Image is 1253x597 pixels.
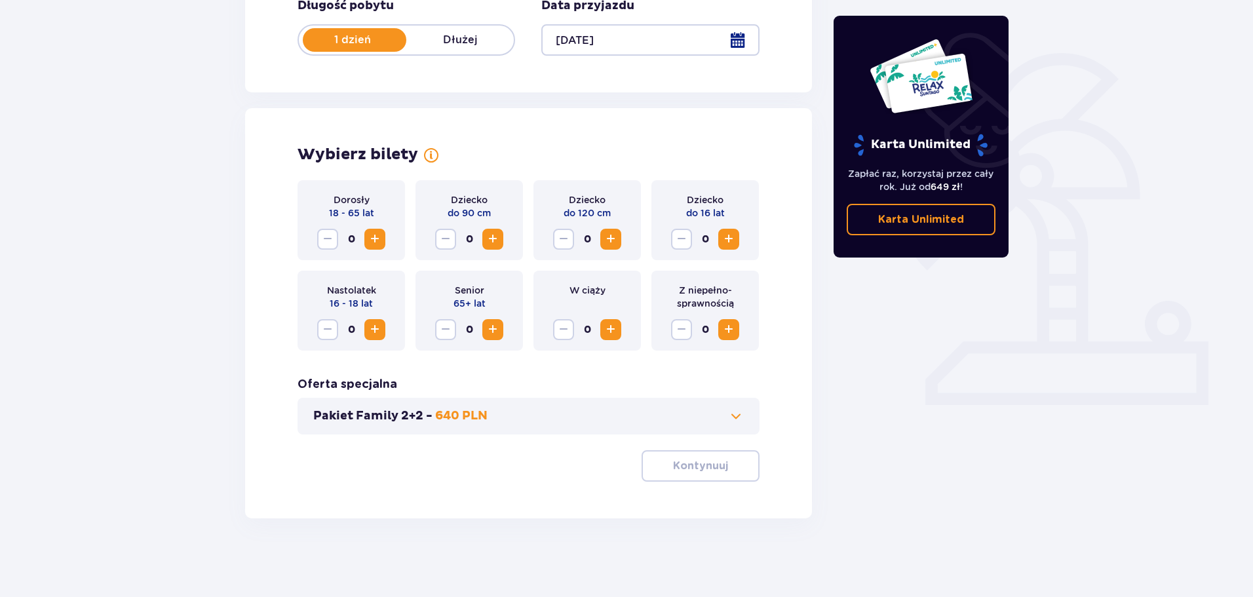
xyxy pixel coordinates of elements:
[931,182,960,192] span: 649 zł
[564,206,611,220] p: do 120 cm
[482,229,503,250] button: Increase
[459,229,480,250] span: 0
[435,408,488,424] p: 640 PLN
[577,229,598,250] span: 0
[298,377,397,393] p: Oferta specjalna
[451,193,488,206] p: Dziecko
[299,33,406,47] p: 1 dzień
[569,193,606,206] p: Dziecko
[317,319,338,340] button: Decrease
[577,319,598,340] span: 0
[853,134,989,157] p: Karta Unlimited
[406,33,514,47] p: Dłużej
[847,204,996,235] a: Karta Unlimited
[459,319,480,340] span: 0
[334,193,370,206] p: Dorosły
[695,229,716,250] span: 0
[553,229,574,250] button: Decrease
[686,206,725,220] p: do 16 lat
[642,450,760,482] button: Kontynuuj
[718,319,739,340] button: Increase
[569,284,606,297] p: W ciąży
[341,319,362,340] span: 0
[448,206,491,220] p: do 90 cm
[600,319,621,340] button: Increase
[330,297,373,310] p: 16 - 18 lat
[435,319,456,340] button: Decrease
[313,408,433,424] p: Pakiet Family 2+2 -
[298,145,418,164] p: Wybierz bilety
[329,206,374,220] p: 18 - 65 lat
[662,284,748,310] p: Z niepełno­sprawnością
[364,229,385,250] button: Increase
[553,319,574,340] button: Decrease
[453,297,486,310] p: 65+ lat
[327,284,376,297] p: Nastolatek
[341,229,362,250] span: 0
[878,212,964,227] p: Karta Unlimited
[671,229,692,250] button: Decrease
[482,319,503,340] button: Increase
[317,229,338,250] button: Decrease
[364,319,385,340] button: Increase
[313,408,744,424] button: Pakiet Family 2+2 -640 PLN
[718,229,739,250] button: Increase
[687,193,723,206] p: Dziecko
[673,459,728,473] p: Kontynuuj
[455,284,484,297] p: Senior
[600,229,621,250] button: Increase
[695,319,716,340] span: 0
[435,229,456,250] button: Decrease
[671,319,692,340] button: Decrease
[847,167,996,193] p: Zapłać raz, korzystaj przez cały rok. Już od !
